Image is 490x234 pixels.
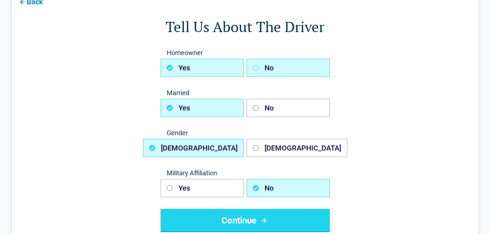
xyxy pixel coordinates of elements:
button: Yes [161,179,244,197]
button: Yes [161,99,244,117]
button: [DEMOGRAPHIC_DATA] [143,139,244,157]
button: No [247,99,330,117]
button: [DEMOGRAPHIC_DATA] [247,139,347,157]
button: No [247,179,330,197]
h1: Tell Us About The Driver [41,16,449,37]
button: No [247,59,330,77]
button: Continue [161,209,330,232]
button: Yes [161,59,244,77]
span: Military Affiliation [161,169,330,178]
span: Gender [161,129,330,137]
span: Married [161,89,330,97]
span: Homeowner [161,48,330,57]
